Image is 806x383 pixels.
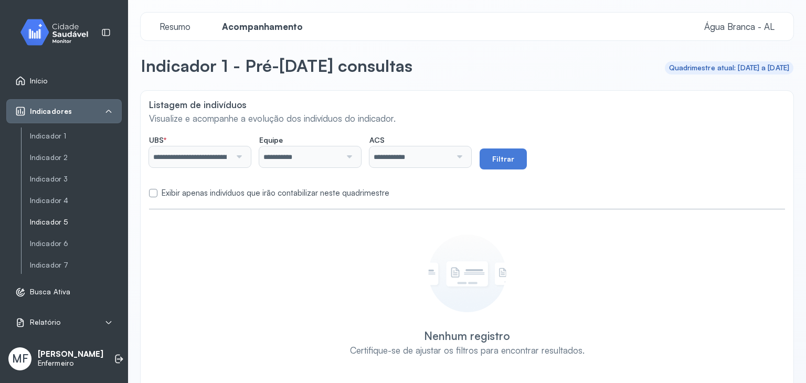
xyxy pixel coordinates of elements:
[211,22,313,32] a: Acompanhamento
[30,173,122,186] a: Indicador 3
[30,196,122,205] a: Indicador 4
[30,132,122,141] a: Indicador 1
[12,352,28,365] span: MF
[30,288,70,296] span: Busca Ativa
[30,107,72,116] span: Indicadores
[30,237,122,250] a: Indicador 6
[162,188,389,198] label: Exibir apenas indivíduos que irão contabilizar neste quadrimestre
[15,287,113,297] a: Busca Ativa
[30,259,122,272] a: Indicador 7
[30,218,122,227] a: Indicador 5
[669,63,790,72] div: Quadrimestre atual: [DATE] a [DATE]
[424,329,510,343] div: Nenhum registro
[216,21,309,32] span: Acompanhamento
[30,318,60,327] span: Relatório
[149,22,201,32] a: Resumo
[149,99,785,110] p: Listagem de indivíduos
[704,21,775,32] span: Água Branca - AL
[149,135,166,145] span: UBS
[11,17,105,48] img: monitor.svg
[30,130,122,143] a: Indicador 1
[30,175,122,184] a: Indicador 3
[141,55,412,76] p: Indicador 1 - Pré-[DATE] consultas
[38,359,103,368] p: Enfermeiro
[149,113,785,124] p: Visualize e acompanhe a evolução dos indivíduos do indicador.
[38,349,103,359] p: [PERSON_NAME]
[30,239,122,248] a: Indicador 6
[30,153,122,162] a: Indicador 2
[259,135,283,145] span: Equipe
[30,216,122,229] a: Indicador 5
[369,135,385,145] span: ACS
[30,194,122,207] a: Indicador 4
[15,76,113,86] a: Início
[350,345,585,356] div: Certifique-se de ajustar os filtros para encontrar resultados.
[480,148,527,169] button: Filtrar
[30,261,122,270] a: Indicador 7
[153,21,197,32] span: Resumo
[30,151,122,164] a: Indicador 2
[428,235,506,312] img: Imagem de empty state
[30,77,48,86] span: Início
